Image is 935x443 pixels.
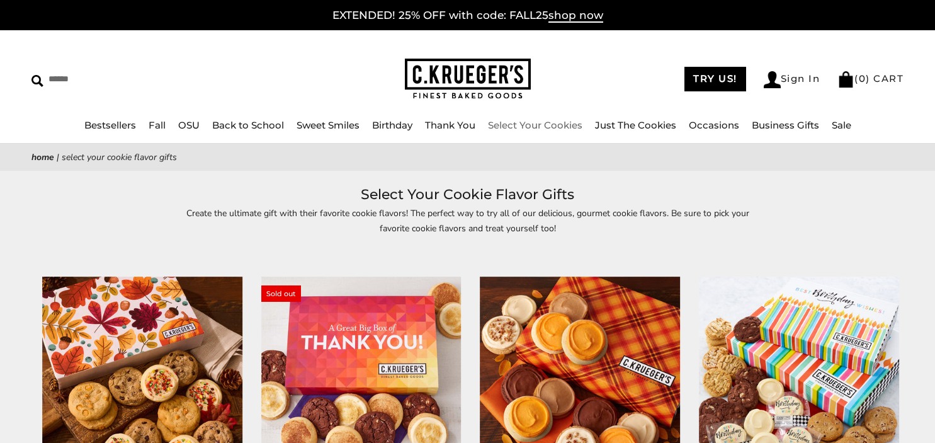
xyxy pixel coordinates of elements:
a: Bestsellers [84,119,136,131]
a: Home [31,151,54,163]
a: Sweet Smiles [297,119,360,131]
a: (0) CART [837,72,904,84]
a: Thank You [425,119,475,131]
p: Create the ultimate gift with their favorite cookie flavors! The perfect way to try all of our de... [178,206,757,235]
img: Search [31,75,43,87]
a: Business Gifts [752,119,819,131]
a: Select Your Cookies [488,119,582,131]
input: Search [31,69,237,89]
a: Occasions [689,119,739,131]
img: C.KRUEGER'S [405,59,531,100]
a: Birthday [372,119,412,131]
a: Back to School [212,119,284,131]
span: Select Your Cookie Flavor Gifts [62,151,177,163]
a: Sign In [764,71,820,88]
img: Account [764,71,781,88]
a: EXTENDED! 25% OFF with code: FALL25shop now [332,9,603,23]
a: Just The Cookies [595,119,676,131]
nav: breadcrumbs [31,150,904,164]
a: Sale [832,119,851,131]
a: OSU [178,119,200,131]
span: | [57,151,59,163]
h1: Select Your Cookie Flavor Gifts [50,183,885,206]
img: Bag [837,71,854,88]
span: 0 [859,72,866,84]
span: shop now [548,9,603,23]
a: TRY US! [684,67,746,91]
a: Fall [149,119,166,131]
span: Sold out [261,285,301,302]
